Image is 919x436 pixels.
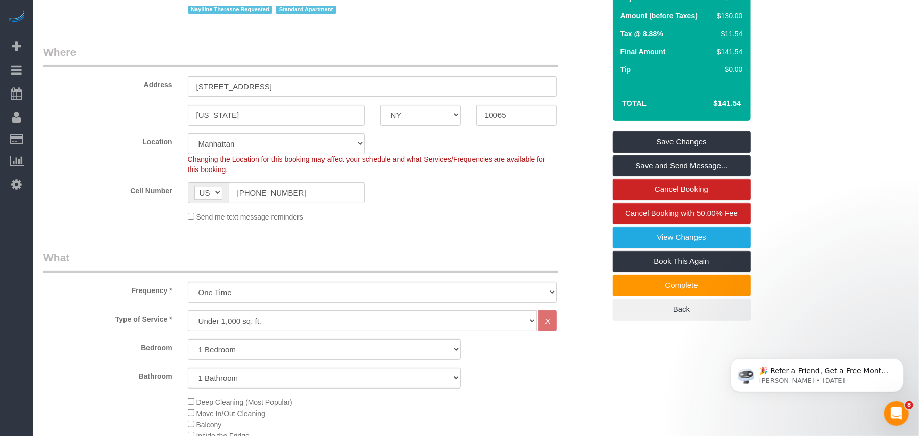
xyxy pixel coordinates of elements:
[36,368,180,381] label: Bathroom
[43,250,558,273] legend: What
[188,155,545,174] span: Changing the Location for this booking may affect your schedule and what Services/Frequencies are...
[196,409,265,418] span: Move In/Out Cleaning
[622,99,647,107] strong: Total
[196,213,303,221] span: Send me text message reminders
[43,44,558,67] legend: Where
[683,99,741,108] h4: $141.54
[196,398,292,406] span: Deep Cleaning (Most Popular)
[712,29,743,39] div: $11.54
[276,6,336,14] span: Standard Apartment
[620,29,663,39] label: Tax @ 8.88%
[36,76,180,90] label: Address
[613,227,751,248] a: View Changes
[613,155,751,177] a: Save and Send Message...
[188,105,365,126] input: City
[229,182,365,203] input: Cell Number
[36,182,180,196] label: Cell Number
[715,337,919,408] iframe: Intercom notifications message
[625,209,738,217] span: Cancel Booking with 50.00% Fee
[196,421,222,429] span: Balcony
[712,46,743,57] div: $141.54
[884,401,909,426] iframe: Intercom live chat
[620,64,631,75] label: Tip
[36,339,180,353] label: Bedroom
[613,131,751,153] a: Save Changes
[36,133,180,147] label: Location
[613,179,751,200] a: Cancel Booking
[620,46,666,57] label: Final Amount
[613,251,751,272] a: Book This Again
[36,282,180,296] label: Frequency *
[476,105,557,126] input: Zip Code
[905,401,913,409] span: 8
[6,10,27,25] img: Automaid Logo
[620,11,698,21] label: Amount (before Taxes)
[36,310,180,324] label: Type of Service *
[712,64,743,75] div: $0.00
[712,11,743,21] div: $130.00
[613,203,751,224] a: Cancel Booking with 50.00% Fee
[613,299,751,320] a: Back
[613,275,751,296] a: Complete
[188,6,273,14] span: Nayiline Therasne Requested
